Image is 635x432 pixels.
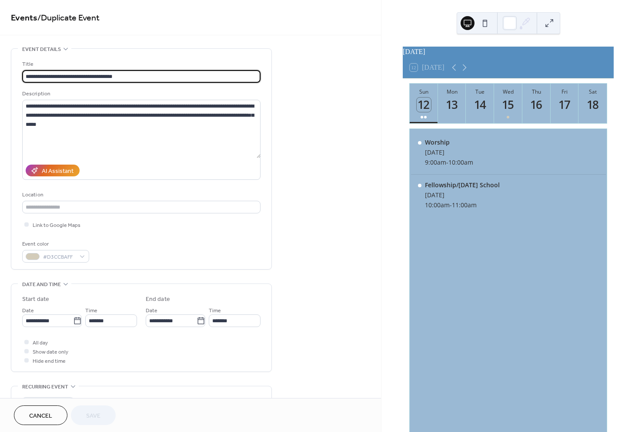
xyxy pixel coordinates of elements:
span: Recurring event [22,382,68,391]
div: Tue [468,88,491,95]
div: 15 [501,98,515,112]
span: 10:00am [448,158,473,166]
div: Event color [22,240,87,249]
div: Sat [581,88,604,95]
span: Time [209,306,221,315]
div: 16 [529,98,544,112]
span: 10:00am [425,201,450,209]
div: [DATE] [425,148,473,156]
button: Mon13 [438,84,466,123]
div: Sun [412,88,435,95]
span: 9:00am [425,158,446,166]
div: [DATE] [403,47,614,57]
span: Hide end time [33,357,66,366]
div: End date [146,295,170,304]
div: Mon [441,88,464,95]
span: - [446,158,448,166]
div: [DATE] [425,191,500,199]
div: 18 [585,98,600,112]
button: Fri17 [551,84,579,123]
span: Date and time [22,280,61,289]
a: Events [11,10,37,27]
div: 14 [473,98,488,112]
div: Start date [22,295,49,304]
div: Title [22,60,259,69]
button: Tue14 [466,84,494,123]
button: Sat18 [578,84,607,123]
span: Date [146,306,157,315]
span: 11:00am [452,201,477,209]
div: AI Assistant [42,167,74,176]
span: Cancel [29,412,52,421]
span: #D3CCBAFF [43,253,75,262]
span: Time [85,306,97,315]
span: / Duplicate Event [37,10,100,27]
span: Date [22,306,34,315]
div: 17 [558,98,572,112]
button: Cancel [14,405,67,425]
div: Thu [525,88,548,95]
div: Worship [425,138,473,146]
span: - [450,201,452,209]
div: Location [22,190,259,199]
div: 12 [417,98,431,112]
button: Sun12 [410,84,438,123]
span: Link to Google Maps [33,221,80,230]
div: 13 [445,98,459,112]
span: Event details [22,45,61,54]
span: Show date only [33,348,68,357]
div: Wed [497,88,520,95]
div: Description [22,89,259,98]
button: AI Assistant [26,165,80,176]
span: All day [33,338,48,348]
div: Fellowship/[DATE] School [425,181,500,189]
button: Thu16 [522,84,551,123]
div: Fri [553,88,576,95]
button: Wed15 [494,84,522,123]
